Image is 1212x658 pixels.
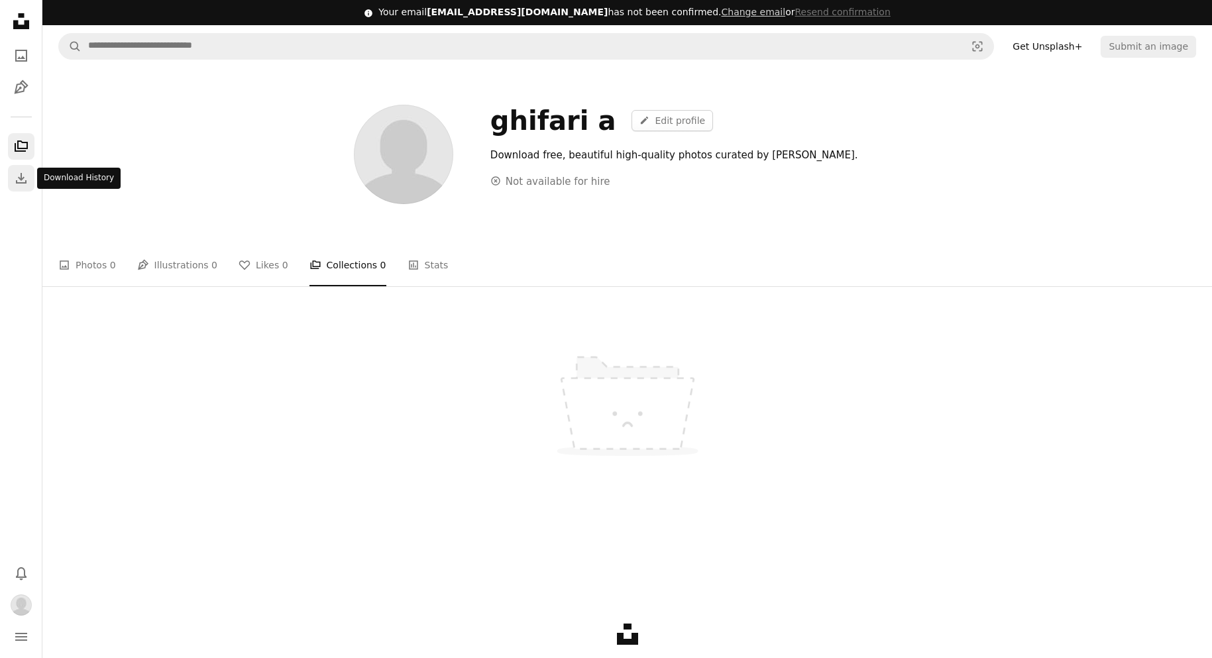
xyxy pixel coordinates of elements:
a: Change email [721,7,785,17]
button: Visual search [962,34,993,59]
a: Photos 0 [58,244,116,286]
span: [EMAIL_ADDRESS][DOMAIN_NAME] [427,7,608,17]
a: Collections [8,133,34,160]
div: Download free, beautiful high-quality photos curated by [PERSON_NAME]. [490,147,885,163]
button: Menu [8,624,34,650]
div: Not available for hire [490,174,610,190]
img: No content available [528,323,727,472]
img: Avatar of user ghifari a [11,594,32,616]
div: ghifari a [490,105,616,137]
button: Submit an image [1101,36,1196,57]
button: Notifications [8,560,34,586]
a: Likes 0 [239,244,288,286]
a: Edit profile [632,110,713,131]
button: Profile [8,592,34,618]
a: Get Unsplash+ [1005,36,1090,57]
a: Photos [8,42,34,69]
img: Avatar of user ghifari a [354,105,453,204]
a: Illustrations 0 [137,244,217,286]
div: Your email has not been confirmed. [378,6,891,19]
a: Download History [8,165,34,192]
a: Home — Unsplash [8,8,34,37]
button: Search Unsplash [59,34,82,59]
span: 0 [110,258,116,272]
a: Illustrations [8,74,34,101]
span: or [721,7,890,17]
span: 0 [211,258,217,272]
form: Find visuals sitewide [58,33,994,60]
button: Resend confirmation [795,6,890,19]
span: 0 [282,258,288,272]
a: Stats [408,244,449,286]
